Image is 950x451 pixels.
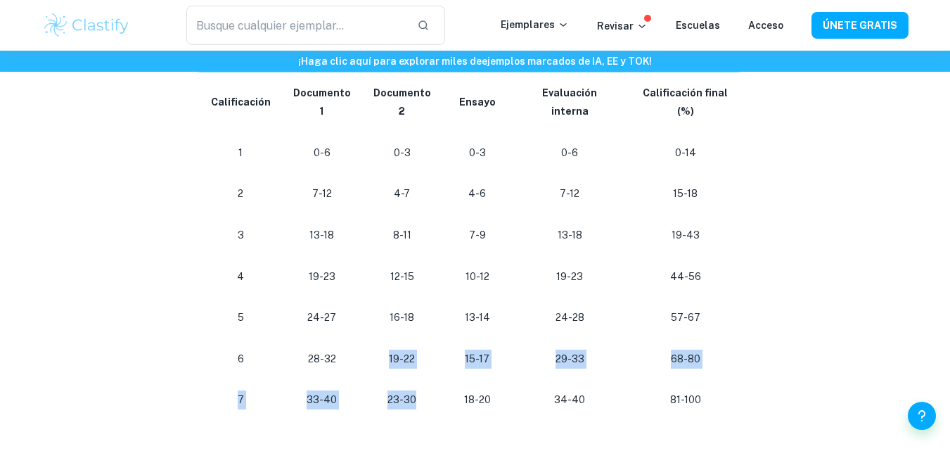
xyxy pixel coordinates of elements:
[671,353,700,364] font: 68-80
[390,312,414,323] font: 16-18
[748,20,783,31] a: Acceso
[908,402,936,430] button: Ayuda y comentarios
[811,12,909,38] button: ÚNETE GRATIS
[670,394,701,405] font: 81-100
[314,147,330,158] font: 0-6
[387,394,416,405] font: 23-30
[554,394,585,405] font: 34-40
[238,188,243,199] font: 2
[597,20,634,32] font: Revisar
[459,96,496,108] font: Ensayo
[823,20,897,32] font: ÚNETE GRATIS
[309,271,335,282] font: 19-23
[237,271,244,282] font: 4
[238,312,244,323] font: 5
[464,394,491,405] font: 18-20
[394,147,411,158] font: 0-3
[676,20,720,31] a: Escuelas
[389,353,415,364] font: 19-22
[465,312,490,323] font: 13-14
[309,229,334,241] font: 13-18
[556,312,584,323] font: 24-28
[373,87,431,117] font: Documento 2
[670,271,701,282] font: 44-56
[468,188,486,199] font: 4-6
[649,56,652,67] font: !
[482,56,649,67] font: ejemplos marcados de IA, EE y TOK
[238,229,244,241] font: 3
[42,11,131,39] img: Logotipo de Clastify
[298,56,482,67] font: ¡Haga clic aquí para explorar miles de
[643,87,728,117] font: Calificación final (%)
[501,19,555,30] font: Ejemplares
[671,312,700,323] font: 57-67
[542,87,597,117] font: Evaluación interna
[393,229,411,241] font: 8-11
[466,271,489,282] font: 10-12
[672,229,700,241] font: 19-43
[469,229,486,241] font: 7-9
[312,188,332,199] font: 7-12
[465,353,489,364] font: 15-17
[307,394,337,405] font: 33-40
[308,353,336,364] font: 28-32
[211,96,271,108] font: Calificación
[238,394,244,405] font: 7
[558,229,582,241] font: 13-18
[675,147,696,158] font: 0-14
[238,147,243,158] font: 1
[469,147,486,158] font: 0-3
[561,147,578,158] font: 0-6
[556,353,584,364] font: 29-33
[238,353,244,364] font: 6
[293,87,351,117] font: Documento 1
[390,271,414,282] font: 12-15
[394,188,410,199] font: 4-7
[307,312,336,323] font: 24-27
[556,271,583,282] font: 19-23
[560,188,579,199] font: 7-12
[673,188,698,199] font: 15-18
[186,6,406,45] input: Busque cualquier ejemplar...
